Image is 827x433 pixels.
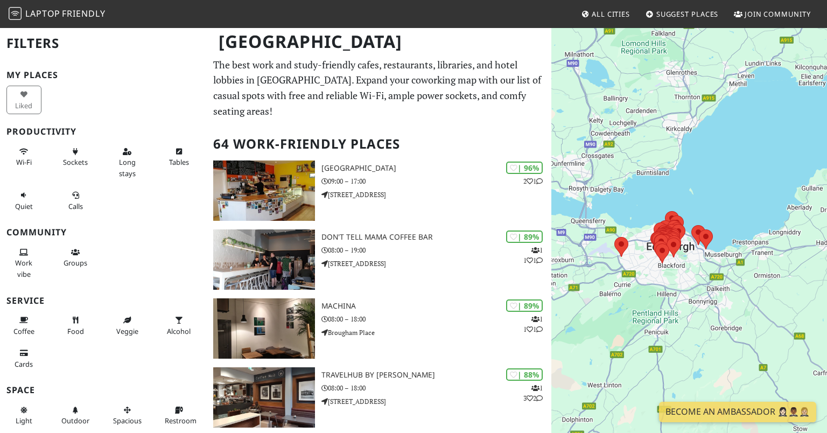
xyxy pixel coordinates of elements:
[506,231,543,243] div: | 89%
[321,327,551,338] p: Brougham Place
[6,143,41,171] button: Wi-Fi
[506,162,543,174] div: | 96%
[523,176,543,186] p: 2 1
[116,326,138,336] span: Veggie
[321,302,551,311] h3: Machina
[162,311,197,340] button: Alcohol
[577,4,634,24] a: All Cities
[641,4,723,24] a: Suggest Places
[6,27,200,60] h2: Filters
[6,401,41,430] button: Light
[523,383,543,403] p: 1 3 2
[25,8,60,19] span: Laptop
[64,258,87,268] span: Group tables
[15,258,32,278] span: People working
[6,311,41,340] button: Coffee
[207,160,551,221] a: North Fort Cafe | 96% 21 [GEOGRAPHIC_DATA] 09:00 – 17:00 [STREET_ADDRESS]
[321,190,551,200] p: [STREET_ADDRESS]
[58,243,93,272] button: Groups
[119,157,136,178] span: Long stays
[213,160,315,221] img: North Fort Cafe
[321,383,551,393] p: 08:00 – 18:00
[169,157,189,167] span: Work-friendly tables
[523,314,543,334] p: 1 1 1
[58,311,93,340] button: Food
[656,9,719,19] span: Suggest Places
[162,143,197,171] button: Tables
[321,396,551,407] p: [STREET_ADDRESS]
[213,57,545,119] p: The best work and study-friendly cafes, restaurants, libraries, and hotel lobbies in [GEOGRAPHIC_...
[110,143,145,182] button: Long stays
[9,5,106,24] a: LaptopFriendly LaptopFriendly
[6,344,41,373] button: Cards
[113,416,142,425] span: Spacious
[745,9,811,19] span: Join Community
[321,233,551,242] h3: Don't tell Mama Coffee Bar
[321,245,551,255] p: 08:00 – 19:00
[62,8,105,19] span: Friendly
[58,143,93,171] button: Sockets
[207,367,551,428] a: TravelHub by Lothian | 88% 132 TravelHub by [PERSON_NAME] 08:00 – 18:00 [STREET_ADDRESS]
[321,176,551,186] p: 09:00 – 17:00
[6,70,200,80] h3: My Places
[61,416,89,425] span: Outdoor area
[213,298,315,359] img: Machina
[167,326,191,336] span: Alcohol
[68,201,83,211] span: Video/audio calls
[506,299,543,312] div: | 89%
[63,157,88,167] span: Power sockets
[16,157,32,167] span: Stable Wi-Fi
[9,7,22,20] img: LaptopFriendly
[213,128,545,160] h2: 64 Work-Friendly Places
[321,371,551,380] h3: TravelHub by [PERSON_NAME]
[321,314,551,324] p: 08:00 – 18:00
[213,229,315,290] img: Don't tell Mama Coffee Bar
[15,359,33,369] span: Credit cards
[592,9,630,19] span: All Cities
[321,164,551,173] h3: [GEOGRAPHIC_DATA]
[321,259,551,269] p: [STREET_ADDRESS]
[207,298,551,359] a: Machina | 89% 111 Machina 08:00 – 18:00 Brougham Place
[58,186,93,215] button: Calls
[213,367,315,428] img: TravelHub by Lothian
[58,401,93,430] button: Outdoor
[6,186,41,215] button: Quiet
[210,27,549,57] h1: [GEOGRAPHIC_DATA]
[67,326,84,336] span: Food
[16,416,32,425] span: Natural light
[506,368,543,381] div: | 88%
[162,401,197,430] button: Restroom
[110,311,145,340] button: Veggie
[6,227,200,238] h3: Community
[730,4,815,24] a: Join Community
[165,416,197,425] span: Restroom
[6,243,41,283] button: Work vibe
[13,326,34,336] span: Coffee
[15,201,33,211] span: Quiet
[6,296,200,306] h3: Service
[207,229,551,290] a: Don't tell Mama Coffee Bar | 89% 111 Don't tell Mama Coffee Bar 08:00 – 19:00 [STREET_ADDRESS]
[110,401,145,430] button: Spacious
[659,402,816,422] a: Become an Ambassador 🤵🏻‍♀️🤵🏾‍♂️🤵🏼‍♀️
[523,245,543,266] p: 1 1 1
[6,385,200,395] h3: Space
[6,127,200,137] h3: Productivity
